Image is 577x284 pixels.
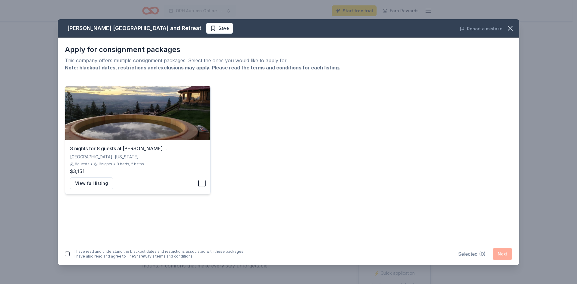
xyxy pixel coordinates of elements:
span: 3 nights [99,162,112,166]
div: 3 nights for 8 guests at [PERSON_NAME][GEOGRAPHIC_DATA] [70,145,206,152]
div: 3 beds, 2 baths [117,162,144,166]
span: 8 guests [75,162,90,166]
div: I have read and understand the blackout dates and restrictions associated with these packages. I ... [75,249,244,259]
div: [GEOGRAPHIC_DATA], [US_STATE] [70,153,206,160]
img: 3 nights for 8 guests at Downing Mountain Lodge [65,86,210,140]
div: Apply for consignment packages [65,45,512,54]
div: • [113,162,115,166]
div: $3,151 [70,168,206,175]
button: View full listing [70,177,113,189]
span: Save [218,25,229,32]
div: Note: blackout dates, restrictions and exclusions may apply. Please read the terms and conditions... [65,64,512,71]
a: read and agree to TheShareWay's terms and conditions. [94,254,194,258]
div: • [91,162,93,166]
button: Save [206,23,233,34]
button: Report a mistake [460,25,502,32]
div: [PERSON_NAME] [GEOGRAPHIC_DATA] and Retreat [67,23,201,33]
div: This company offers multiple consignment packages. Select the ones you would like to apply for. [65,57,512,64]
div: Selected ( 0 ) [458,250,486,258]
